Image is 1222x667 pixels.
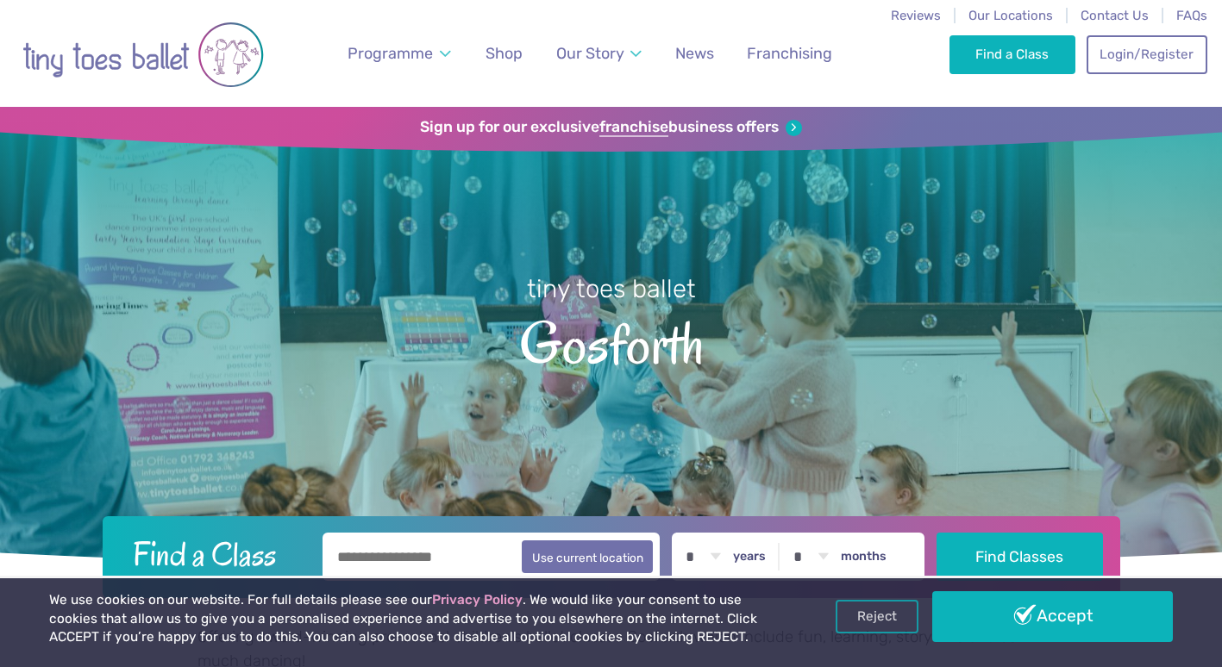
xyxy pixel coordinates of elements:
a: Reviews [891,8,941,23]
h2: Find a Class [119,533,310,576]
a: FAQs [1176,8,1207,23]
span: Programme [348,44,433,62]
img: tiny toes ballet [22,11,264,98]
a: Programme [341,34,460,73]
a: Shop [478,34,530,73]
a: Accept [932,591,1173,641]
a: Our Story [548,34,650,73]
span: Our Story [556,44,624,62]
p: We use cookies on our website. For full details please see our . We would like your consent to us... [49,591,780,647]
span: Shop [486,44,523,62]
label: months [841,549,887,564]
strong: franchise [599,118,668,137]
a: News [667,34,722,73]
a: Franchising [739,34,840,73]
button: Find Classes [937,533,1103,581]
a: Find a Class [949,35,1076,73]
button: Use current location [522,540,654,573]
span: Gosforth [30,306,1192,376]
a: Contact Us [1081,8,1149,23]
a: Privacy Policy [432,592,523,608]
small: tiny toes ballet [527,274,696,303]
span: News [675,44,714,62]
a: Sign up for our exclusivefranchisebusiness offers [420,118,802,137]
span: Franchising [747,44,832,62]
a: Login/Register [1087,35,1207,73]
label: years [733,549,766,564]
a: Reject [836,600,918,633]
a: Our Locations [968,8,1053,23]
